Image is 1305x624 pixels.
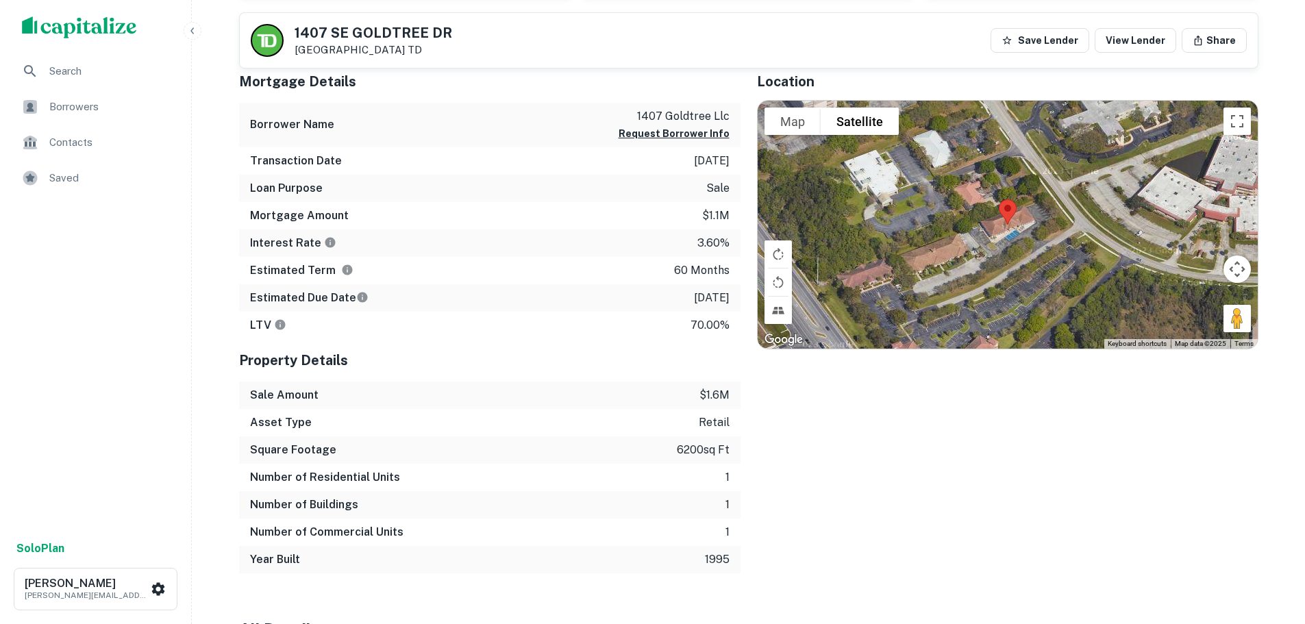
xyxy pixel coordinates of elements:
button: Show satellite imagery [821,108,899,135]
p: 1995 [705,551,730,568]
button: Rotate map clockwise [765,240,792,268]
h5: Mortgage Details [239,71,741,92]
a: SoloPlan [16,540,64,557]
h6: Mortgage Amount [250,208,349,224]
a: TD [408,44,422,55]
p: [PERSON_NAME][EMAIL_ADDRESS][DOMAIN_NAME] [25,589,148,601]
span: Borrowers [49,99,172,115]
p: [DATE] [694,290,730,306]
p: 3.60% [697,235,730,251]
a: Contacts [11,126,180,159]
span: Saved [49,170,172,186]
h5: Location [757,71,1258,92]
p: 1 [725,524,730,540]
a: Search [11,55,180,88]
button: [PERSON_NAME][PERSON_NAME][EMAIL_ADDRESS][DOMAIN_NAME] [14,568,177,610]
p: 6200 sq ft [677,442,730,458]
button: Drag Pegman onto the map to open Street View [1223,305,1251,332]
h6: Sale Amount [250,387,319,403]
h6: Number of Residential Units [250,469,400,486]
h6: Number of Buildings [250,497,358,513]
h6: [PERSON_NAME] [25,578,148,589]
p: 1 [725,469,730,486]
p: 1 [725,497,730,513]
button: Save Lender [991,28,1089,53]
h6: Interest Rate [250,235,336,251]
button: Keyboard shortcuts [1108,339,1167,349]
h6: Estimated Term [250,262,353,279]
p: sale [706,180,730,197]
a: Open this area in Google Maps (opens a new window) [761,331,806,349]
a: Saved [11,162,180,195]
iframe: Chat Widget [1236,514,1305,580]
button: Rotate map counterclockwise [765,269,792,296]
p: [DATE] [694,153,730,169]
button: Show street map [765,108,821,135]
a: View Lender [1095,28,1176,53]
p: [GEOGRAPHIC_DATA] [295,44,452,56]
a: Terms (opens in new tab) [1234,340,1254,347]
span: Contacts [49,134,172,151]
h6: Asset Type [250,414,312,431]
h6: Year Built [250,551,300,568]
h6: Loan Purpose [250,180,323,197]
p: 60 months [674,262,730,279]
h6: Estimated Due Date [250,290,369,306]
img: capitalize-logo.png [22,16,137,38]
svg: Estimate is based on a standard schedule for this type of loan. [356,291,369,303]
span: Search [49,63,172,79]
p: $1.1m [702,208,730,224]
span: Map data ©2025 [1175,340,1226,347]
h6: Square Footage [250,442,336,458]
h5: Property Details [239,350,741,371]
button: Toggle fullscreen view [1223,108,1251,135]
a: Borrowers [11,90,180,123]
button: Map camera controls [1223,255,1251,283]
img: Google [761,331,806,349]
p: 1407 goldtree llc [619,108,730,125]
h6: LTV [250,317,286,334]
h5: 1407 SE GOLDTREE DR [295,26,452,40]
p: retail [699,414,730,431]
svg: The interest rates displayed on the website are for informational purposes only and may be report... [324,236,336,249]
p: $1.6m [699,387,730,403]
p: 70.00% [691,317,730,334]
button: Request Borrower Info [619,125,730,142]
svg: Term is based on a standard schedule for this type of loan. [341,264,353,276]
button: Share [1182,28,1247,53]
h6: Number of Commercial Units [250,524,403,540]
h6: Transaction Date [250,153,342,169]
h6: Borrower Name [250,116,334,133]
button: Tilt map [765,297,792,324]
svg: LTVs displayed on the website are for informational purposes only and may be reported incorrectly... [274,319,286,331]
strong: Solo Plan [16,542,64,555]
